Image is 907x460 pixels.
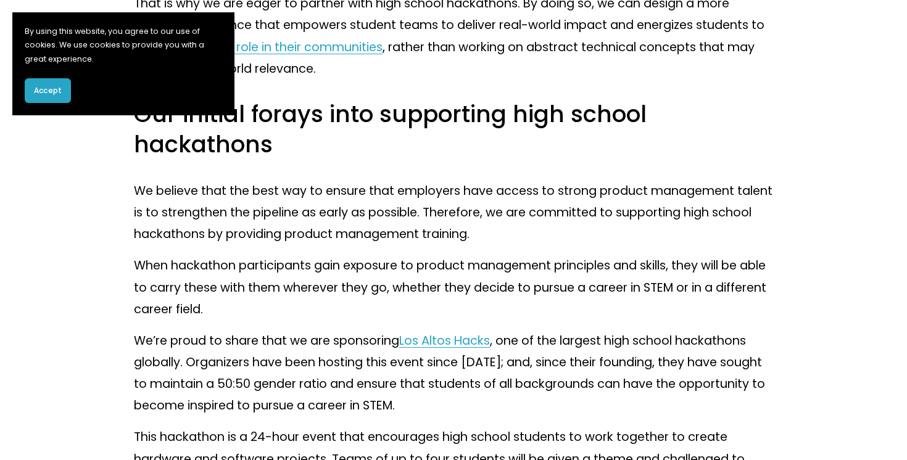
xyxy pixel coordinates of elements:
p: We believe that the best way to ensure that employers have access to strong product management ta... [134,180,773,245]
h3: Our initial forays into supporting high school hackathons [134,99,773,160]
p: By using this website, you agree to our use of cookies. We use cookies to provide you with a grea... [25,25,222,66]
span: Accept [34,85,62,96]
p: When hackathon participants gain exposure to product management principles and skills, they will ... [134,255,773,319]
a: Los Altos Hacks [399,332,490,349]
p: We’re proud to share that we are sponsoring , one of the largest high school hackathons globally.... [134,330,773,417]
a: leadership role in their communities [172,39,383,55]
button: Accept [25,78,71,103]
section: Cookie banner [12,12,234,115]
